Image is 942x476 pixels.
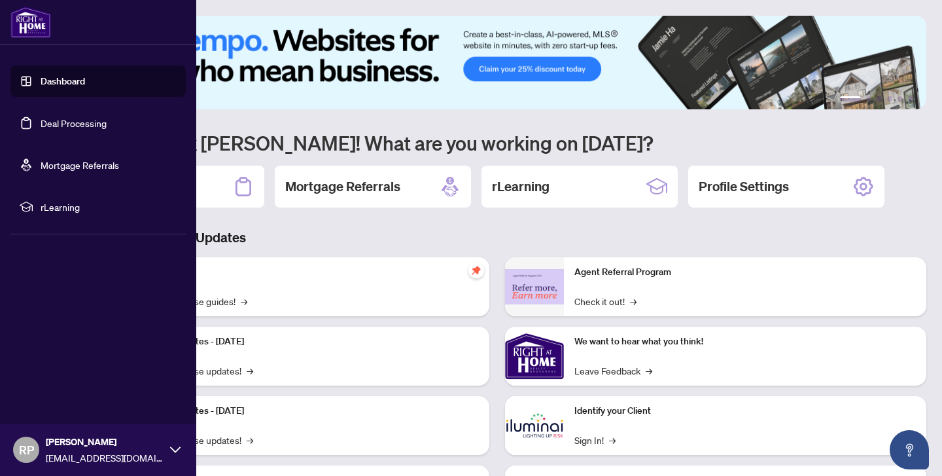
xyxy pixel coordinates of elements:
h2: rLearning [492,177,549,196]
span: → [241,294,247,308]
button: 4 [887,96,892,101]
p: Platform Updates - [DATE] [137,404,479,418]
p: We want to hear what you think! [574,335,916,349]
img: logo [10,7,51,38]
h3: Brokerage & Industry Updates [68,229,926,247]
span: [EMAIL_ADDRESS][DOMAIN_NAME] [46,450,164,465]
span: → [247,363,253,378]
p: Platform Updates - [DATE] [137,335,479,349]
button: Open asap [890,430,929,469]
span: → [609,433,616,447]
button: 5 [898,96,903,101]
button: 1 [840,96,861,101]
img: Slide 0 [68,16,926,109]
span: → [630,294,637,308]
a: Check it out!→ [574,294,637,308]
span: → [247,433,253,447]
a: Mortgage Referrals [41,159,119,171]
a: Sign In!→ [574,433,616,447]
img: We want to hear what you think! [505,327,564,386]
p: Agent Referral Program [574,265,916,280]
a: Dashboard [41,75,85,87]
span: [PERSON_NAME] [46,435,164,449]
button: 6 [908,96,913,101]
p: Self-Help [137,265,479,280]
img: Agent Referral Program [505,269,564,305]
button: 2 [866,96,871,101]
button: 3 [877,96,882,101]
span: rLearning [41,200,177,214]
h1: Welcome back [PERSON_NAME]! What are you working on [DATE]? [68,130,926,155]
img: Identify your Client [505,396,564,455]
h2: Mortgage Referrals [285,177,400,196]
span: pushpin [468,263,484,278]
p: Identify your Client [574,404,916,418]
span: → [646,363,652,378]
a: Leave Feedback→ [574,363,652,378]
h2: Profile Settings [699,177,789,196]
a: Deal Processing [41,117,107,129]
span: RP [19,441,34,459]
